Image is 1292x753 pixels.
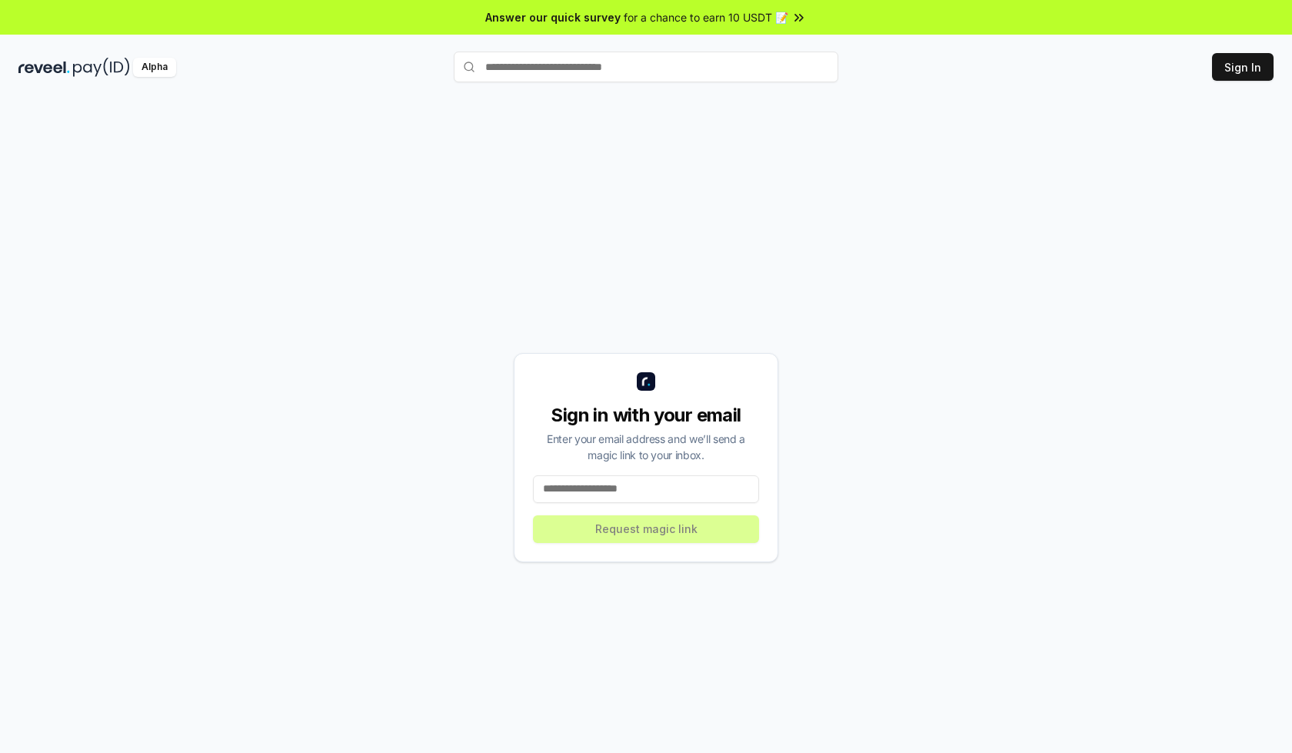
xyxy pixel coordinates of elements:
[73,58,130,77] img: pay_id
[18,58,70,77] img: reveel_dark
[533,403,759,428] div: Sign in with your email
[533,431,759,463] div: Enter your email address and we’ll send a magic link to your inbox.
[133,58,176,77] div: Alpha
[624,9,788,25] span: for a chance to earn 10 USDT 📝
[1212,53,1274,81] button: Sign In
[637,372,655,391] img: logo_small
[485,9,621,25] span: Answer our quick survey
